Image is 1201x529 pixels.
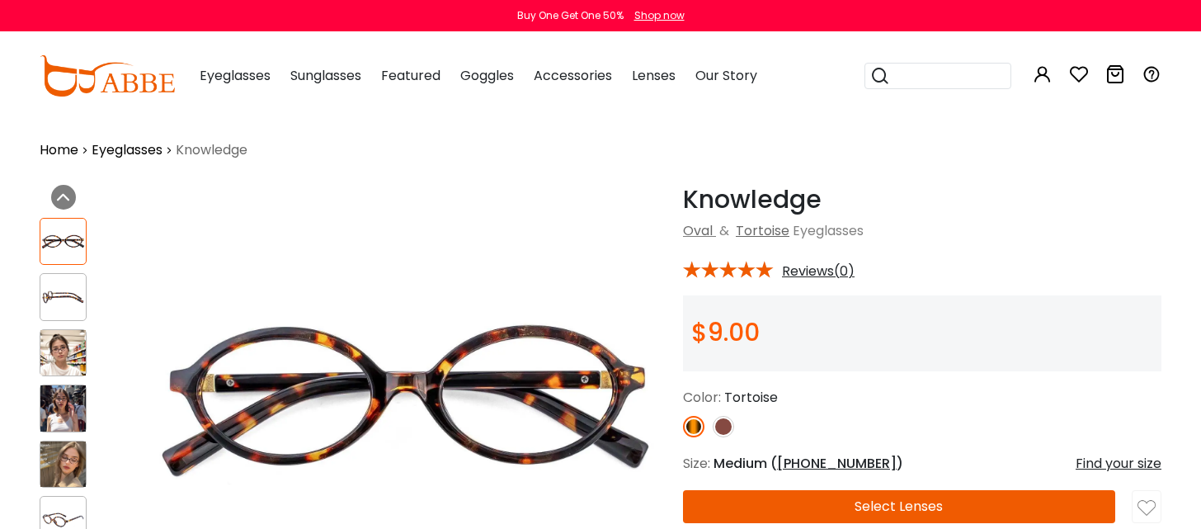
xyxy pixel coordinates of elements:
img: abbeglasses.com [40,55,175,97]
span: Medium ( ) [714,454,903,473]
button: Select Lenses [683,490,1115,523]
a: Eyeglasses [92,140,162,160]
img: Knowledge Tortoise Acetate Eyeglasses , UniversalBridgeFit Frames from ABBE Glasses [40,442,86,487]
img: like [1137,499,1156,517]
span: Tortoise [724,388,778,407]
img: Knowledge Tortoise Acetate Eyeglasses , UniversalBridgeFit Frames from ABBE Glasses [40,230,86,253]
img: Knowledge Tortoise Acetate Eyeglasses , UniversalBridgeFit Frames from ABBE Glasses [40,286,86,309]
img: Knowledge Tortoise Acetate Eyeglasses , UniversalBridgeFit Frames from ABBE Glasses [40,385,86,431]
span: Eyeglasses [200,66,271,85]
span: Knowledge [176,140,247,160]
a: Home [40,140,78,160]
span: Goggles [460,66,514,85]
img: Knowledge Tortoise Acetate Eyeglasses , UniversalBridgeFit Frames from ABBE Glasses [40,330,86,375]
h1: Knowledge [683,185,1161,215]
span: Featured [381,66,440,85]
div: Shop now [634,8,685,23]
span: Reviews(0) [782,264,855,279]
span: Eyeglasses [793,221,864,240]
span: $9.00 [691,314,760,350]
span: [PHONE_NUMBER] [777,454,897,473]
a: Tortoise [736,221,789,240]
div: Buy One Get One 50% [517,8,624,23]
a: Shop now [626,8,685,22]
span: Color: [683,388,721,407]
span: Lenses [632,66,676,85]
span: Sunglasses [290,66,361,85]
div: Find your size [1076,454,1161,474]
span: Size: [683,454,710,473]
span: Our Story [695,66,757,85]
span: & [716,221,732,240]
span: Accessories [534,66,612,85]
a: Oval [683,221,713,240]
